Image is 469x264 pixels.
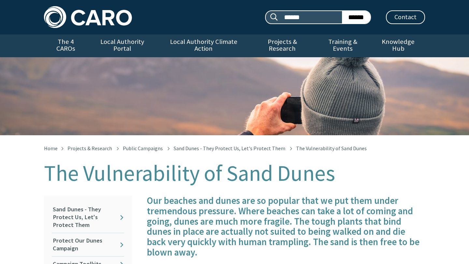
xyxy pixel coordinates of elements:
[44,6,132,28] img: Caro logo
[250,34,315,57] a: Projects & Research
[44,161,425,185] h1: The Vulnerability of Sand Dunes
[44,145,58,152] a: Home
[87,34,157,57] a: Local Authority Portal
[157,34,250,57] a: Local Authority Climate Action
[67,145,112,152] a: Projects & Research
[123,145,163,152] a: Public Campaigns
[44,34,87,57] a: The 4 CAROs
[52,202,124,233] a: Sand Dunes - They Protect Us, Let's Protect Them
[372,34,425,57] a: Knowledge Hub
[386,10,425,24] a: Contact
[52,233,124,256] a: Protect Our Dunes Campaign
[314,34,371,57] a: Training & Events
[147,196,425,257] h4: Our beaches and dunes are so popular that we put them under tremendous pressure. Where beaches ca...
[174,145,285,152] a: Sand Dunes - They Protect Us, Let's Protect Them
[296,145,367,152] span: The Vulnerability of Sand Dunes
